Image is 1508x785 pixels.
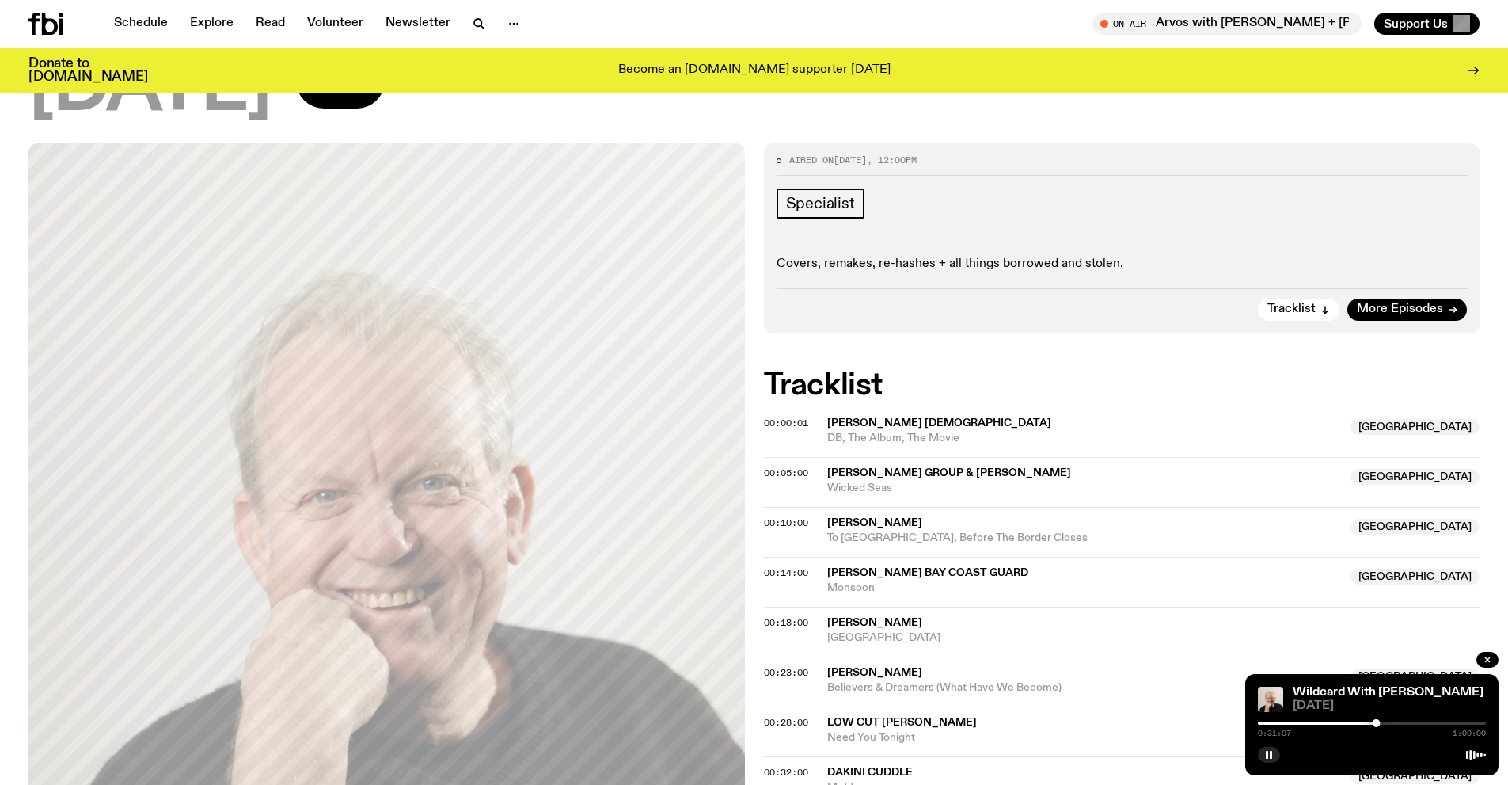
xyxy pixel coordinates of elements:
button: Support Us [1374,13,1480,35]
span: [GEOGRAPHIC_DATA] [1350,569,1480,585]
a: Schedule [104,13,177,35]
span: [GEOGRAPHIC_DATA] [1350,469,1480,485]
span: Aired on [789,154,834,166]
a: Specialist [777,189,864,219]
img: Stuart is smiling charmingly, wearing a black t-shirt against a stark white background. [1258,687,1283,712]
span: Believers & Dreamers (What Have We Become) [827,680,1342,695]
a: Volunteer [298,13,373,35]
span: [DATE] [28,53,271,124]
span: Wicked Seas [827,481,1342,496]
span: 00:00:01 [764,417,808,429]
span: [PERSON_NAME] [827,517,922,528]
span: To [GEOGRAPHIC_DATA], Before The Border Closes [827,531,1342,546]
span: [GEOGRAPHIC_DATA] [1350,768,1480,784]
span: [PERSON_NAME] [827,667,922,678]
span: 00:18:00 [764,616,808,629]
span: 00:14:00 [764,566,808,579]
span: Support Us [1384,17,1448,31]
span: Tracklist [1267,303,1316,315]
span: 1:00:00 [1453,730,1486,737]
span: 00:32:00 [764,766,808,779]
span: Need You Tonight [827,730,1480,745]
span: [PERSON_NAME] [DEMOGRAPHIC_DATA] [827,417,1051,429]
span: [PERSON_NAME] Bay Coast Guard [827,567,1028,578]
span: 0:31:07 [1258,730,1291,737]
span: Specialist [786,195,855,212]
span: , 12:00pm [867,154,917,166]
span: More Episodes [1357,303,1443,315]
button: 00:14:00 [764,569,808,577]
span: 00:05:00 [764,467,808,479]
button: 00:05:00 [764,469,808,478]
button: 00:23:00 [764,669,808,677]
h2: Tracklist [764,372,1480,400]
button: 00:10:00 [764,519,808,528]
button: 00:28:00 [764,718,808,727]
button: 00:32:00 [764,768,808,777]
a: Newsletter [376,13,460,35]
span: [PERSON_NAME] [827,617,922,628]
span: Dakini Cuddle [827,767,913,778]
span: 00:10:00 [764,516,808,529]
h3: Donate to [DOMAIN_NAME] [28,57,148,84]
span: Low Cut [PERSON_NAME] [827,717,977,728]
span: 00:23:00 [764,666,808,679]
button: On AirArvos with [PERSON_NAME] + [PERSON_NAME] [1092,13,1362,35]
span: [GEOGRAPHIC_DATA] [827,631,1480,646]
span: [DATE] [1293,700,1486,712]
button: 00:18:00 [764,619,808,627]
p: Become an [DOMAIN_NAME] supporter [DATE] [618,63,891,78]
a: Read [246,13,294,35]
p: Covers, remakes, re-hashes + all things borrowed and stolen. [777,257,1468,272]
a: Wildcard With [PERSON_NAME] [1293,686,1483,699]
button: 00:00:01 [764,419,808,428]
span: [GEOGRAPHIC_DATA] [1350,519,1480,535]
span: [PERSON_NAME] Group & [PERSON_NAME] [827,467,1071,478]
button: Tracklist [1258,299,1339,321]
a: More Episodes [1347,299,1467,321]
span: [GEOGRAPHIC_DATA] [1350,419,1480,435]
span: Monsoon [827,581,1342,596]
span: DB, The Album, The Movie [827,431,1342,446]
span: [GEOGRAPHIC_DATA] [1350,669,1480,684]
a: Explore [180,13,243,35]
span: [DATE] [834,154,867,166]
span: 00:28:00 [764,716,808,729]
